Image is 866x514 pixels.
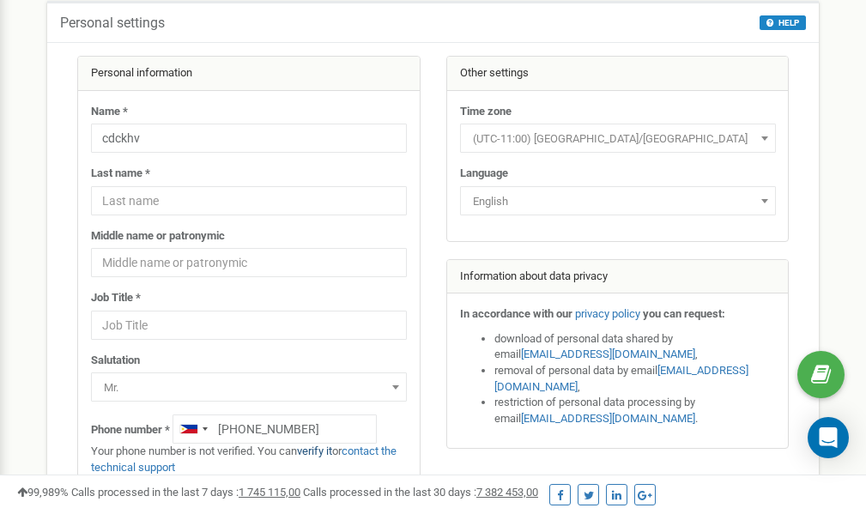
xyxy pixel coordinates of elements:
[91,290,141,306] label: Job Title *
[447,260,789,294] div: Information about data privacy
[78,57,420,91] div: Personal information
[91,124,407,153] input: Name
[91,444,407,475] p: Your phone number is not verified. You can or
[460,124,776,153] span: (UTC-11:00) Pacific/Midway
[173,414,377,444] input: +1-800-555-55-55
[71,486,300,499] span: Calls processed in the last 7 days :
[643,307,725,320] strong: you can request:
[460,166,508,182] label: Language
[173,415,213,443] div: Telephone country code
[303,486,538,499] span: Calls processed in the last 30 days :
[521,348,695,360] a: [EMAIL_ADDRESS][DOMAIN_NAME]
[460,186,776,215] span: English
[91,186,407,215] input: Last name
[808,417,849,458] div: Open Intercom Messenger
[466,190,770,214] span: English
[91,422,170,438] label: Phone number *
[466,127,770,151] span: (UTC-11:00) Pacific/Midway
[494,331,776,363] li: download of personal data shared by email ,
[460,104,512,120] label: Time zone
[460,307,572,320] strong: In accordance with our
[239,486,300,499] u: 1 745 115,00
[91,311,407,340] input: Job Title
[476,486,538,499] u: 7 382 453,00
[521,412,695,425] a: [EMAIL_ADDRESS][DOMAIN_NAME]
[60,15,165,31] h5: Personal settings
[575,307,640,320] a: privacy policy
[760,15,806,30] button: HELP
[494,395,776,426] li: restriction of personal data processing by email .
[91,104,128,120] label: Name *
[91,353,140,369] label: Salutation
[91,372,407,402] span: Mr.
[97,376,401,400] span: Mr.
[297,444,332,457] a: verify it
[17,486,69,499] span: 99,989%
[91,166,150,182] label: Last name *
[91,444,397,474] a: contact the technical support
[494,364,748,393] a: [EMAIL_ADDRESS][DOMAIN_NAME]
[91,248,407,277] input: Middle name or patronymic
[447,57,789,91] div: Other settings
[91,228,225,245] label: Middle name or patronymic
[494,363,776,395] li: removal of personal data by email ,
